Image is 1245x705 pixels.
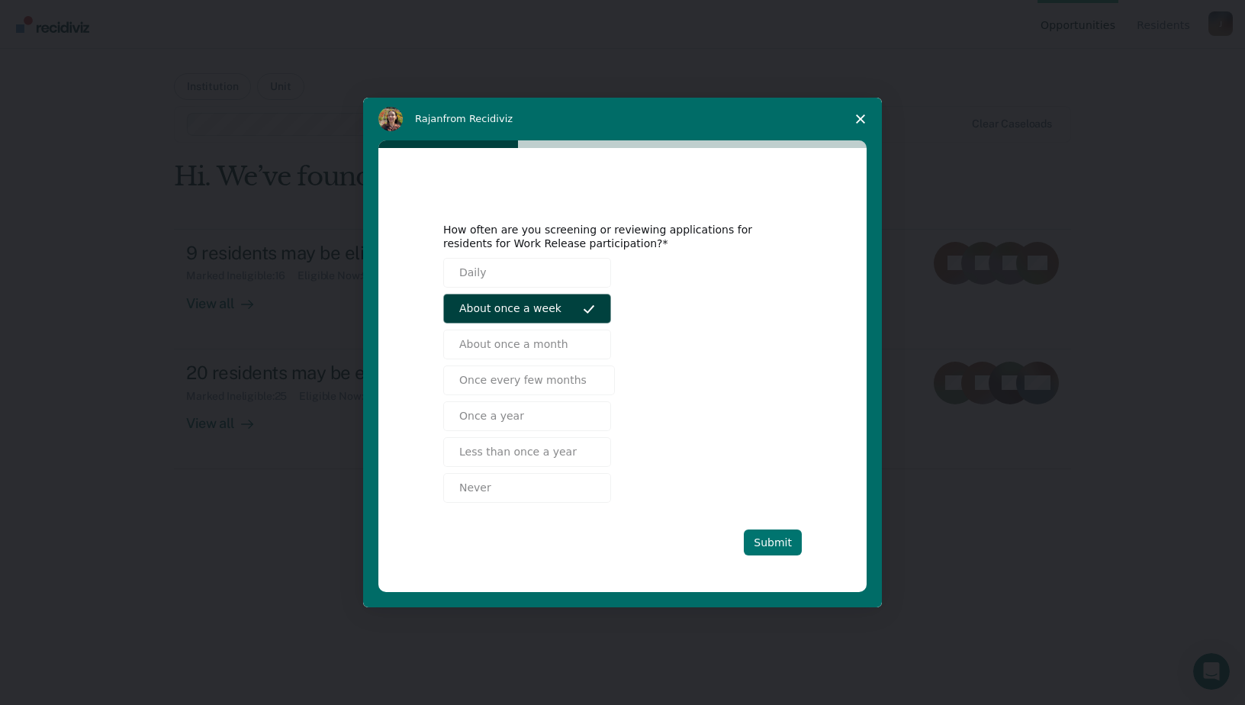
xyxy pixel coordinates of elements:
span: About once a month [459,336,568,352]
span: Once a year [459,408,524,424]
div: How often are you screening or reviewing applications for residents for Work Release participation? [443,223,779,250]
button: About once a month [443,330,611,359]
button: Never [443,473,611,503]
span: Daily [459,265,486,281]
button: Once every few months [443,365,615,395]
span: About once a week [459,301,561,317]
span: Less than once a year [459,444,577,460]
button: Less than once a year [443,437,611,467]
button: Submit [744,530,802,555]
button: Once a year [443,401,611,431]
button: Daily [443,258,611,288]
span: from Recidiviz [443,113,513,124]
span: Never [459,480,491,496]
span: Rajan [415,113,443,124]
span: Close survey [839,98,882,140]
span: Once every few months [459,372,587,388]
img: Profile image for Rajan [378,107,403,131]
button: About once a week [443,294,611,324]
